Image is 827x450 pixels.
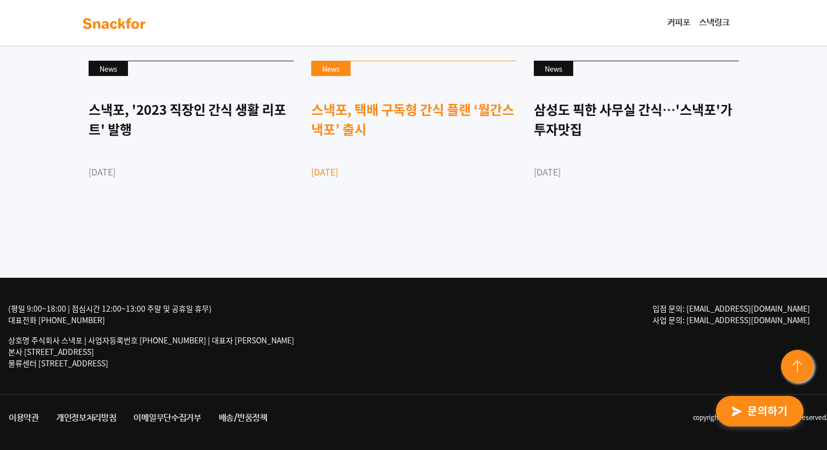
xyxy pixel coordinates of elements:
[311,61,516,217] a: News 스낵포, 택배 구독형 간식 플랜 ‘월간스낵포’ 출시 [DATE]
[653,303,810,325] span: 입점 문의: [EMAIL_ADDRESS][DOMAIN_NAME] 사업 문의: [EMAIL_ADDRESS][DOMAIN_NAME]
[89,100,294,139] div: 스낵포, '2023 직장인 간식 생활 리포트' 발행
[8,303,294,326] div: (평일 9:00~18:00 | 점심시간 12:00~13:00 주말 및 공휴일 휴무) 대표전화 [PHONE_NUMBER]
[695,12,734,34] a: 스낵링크
[534,165,739,178] div: [DATE]
[210,408,276,428] a: 배송/반품정책
[311,100,516,139] div: 스낵포, 택배 구독형 간식 플랜 ‘월간스낵포’ 출시
[89,165,294,178] div: [DATE]
[663,12,695,34] a: 커피포
[89,61,128,77] div: News
[141,347,210,374] a: 설정
[534,61,739,217] a: News 삼성도 픽한 사무실 간식…'스낵포'가 투자맛집 [DATE]
[276,408,827,428] li: copyright ⓒ 2021 snackfor all rights reserved.
[89,61,294,217] a: News 스낵포, '2023 직장인 간식 생활 리포트' 발행 [DATE]
[8,335,294,369] p: 상호명 주식회사 스낵포 | 사업자등록번호 [PHONE_NUMBER] | 대표자 [PERSON_NAME] 본사 [STREET_ADDRESS] 물류센터 [STREET_ADDRESS]
[125,408,209,428] a: 이메일무단수집거부
[34,363,41,372] span: 홈
[779,348,818,387] img: floating-button
[48,408,125,428] a: 개인정보처리방침
[534,61,573,77] div: News
[169,363,182,372] span: 설정
[534,100,739,139] div: 삼성도 픽한 사무실 간식…'스낵포'가 투자맛집
[80,15,149,32] img: background-main-color.svg
[311,165,516,178] div: [DATE]
[311,61,351,77] div: News
[100,364,113,372] span: 대화
[72,347,141,374] a: 대화
[3,347,72,374] a: 홈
